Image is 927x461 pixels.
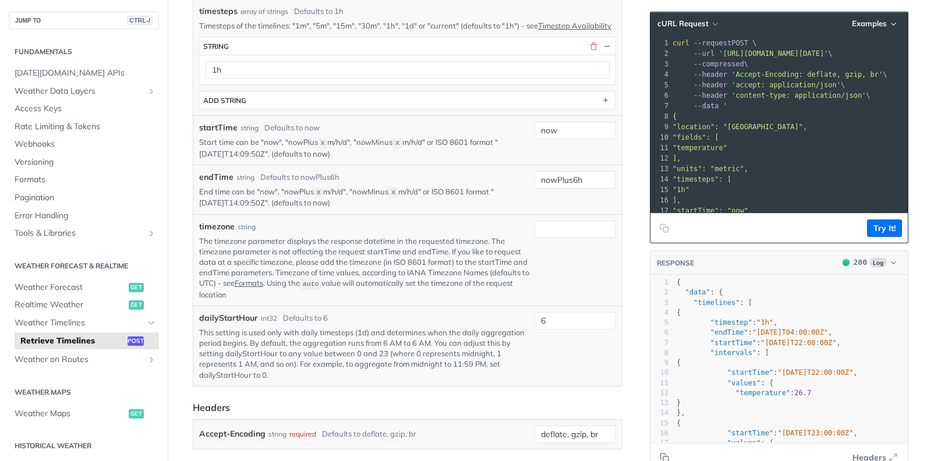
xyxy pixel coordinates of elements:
[677,409,685,417] span: },
[843,259,850,266] span: 200
[735,389,790,397] span: "temperature"
[673,39,689,47] span: curl
[9,207,159,225] a: Error Handling
[9,65,159,82] a: [DATE][DOMAIN_NAME] APIs
[777,429,853,437] span: "[DATE]T23:00:00Z"
[673,196,681,204] span: ],
[15,121,156,133] span: Rate Limiting & Tokens
[677,318,778,327] span: : ,
[235,278,263,288] a: Formats
[9,100,159,118] a: Access Keys
[677,328,832,336] span: : ,
[128,336,144,346] span: post
[677,368,858,377] span: : ,
[727,379,761,387] span: "values"
[756,318,773,327] span: "1h"
[193,400,230,414] div: Headers
[673,60,748,68] span: \
[289,425,316,442] div: required
[199,20,616,31] p: Timesteps of the timelines: "1m", "5m", "15m", "30m", "1h", "1d" or "current" (defaults to "1h") ...
[9,261,159,271] h2: Weather Forecast & realtime
[867,219,902,237] button: Try It!
[9,387,159,398] h2: Weather Maps
[694,91,727,100] span: --header
[650,185,670,195] div: 15
[129,283,144,292] span: get
[731,91,866,100] span: 'content-type: application/json'
[15,354,144,366] span: Weather on Routes
[15,139,156,150] span: Webhooks
[15,174,156,186] span: Formats
[650,59,670,69] div: 3
[199,171,233,183] label: endTime
[395,139,399,147] span: X
[727,368,773,377] span: "startTime"
[650,195,670,205] div: 16
[650,338,668,348] div: 7
[650,174,670,185] div: 14
[650,348,668,358] div: 8
[261,313,277,324] div: int32
[677,439,773,447] span: : {
[588,41,599,51] button: Delete
[694,70,727,79] span: --header
[852,19,887,29] span: Examples
[240,123,259,133] div: string
[9,189,159,207] a: Pagination
[650,398,668,408] div: 13
[673,133,719,141] span: "fields": [
[650,153,670,164] div: 12
[650,143,670,153] div: 11
[761,339,837,347] span: "[DATE]T22:00:00Z"
[650,368,668,378] div: 10
[650,69,670,80] div: 4
[129,300,144,310] span: get
[20,335,125,347] span: Retrieve Timelines
[650,48,670,59] div: 2
[677,419,681,427] span: {
[694,81,727,89] span: --header
[147,355,156,364] button: Show subpages for Weather on Routes
[677,379,773,387] span: : {
[15,192,156,204] span: Pagination
[9,118,159,136] a: Rate Limiting & Tokens
[9,171,159,189] a: Formats
[777,368,853,377] span: "[DATE]T22:00:00Z"
[673,144,727,152] span: "temperature"
[9,279,159,296] a: Weather Forecastget
[236,172,254,183] div: string
[538,21,611,30] a: Timestep Availability
[321,139,325,147] span: X
[673,186,689,194] span: "1h"
[199,312,258,324] label: dailyStartHour
[650,318,668,328] div: 5
[650,308,668,318] div: 4
[650,298,668,308] div: 3
[15,299,126,311] span: Realtime Weather
[673,123,807,131] span: "location": "[GEOGRAPHIC_DATA]",
[15,332,159,350] a: Retrieve Timelinespost
[694,49,714,58] span: --url
[199,186,530,208] p: End time can be "now", "nowPlus m/h/d", "nowMinus m/h/d" or ISO 8601 format "[DATE]T14:09:50Z". (...
[650,90,670,101] div: 6
[268,425,286,442] div: string
[650,408,668,418] div: 14
[294,6,344,17] div: Defaults to 1h
[199,327,530,380] p: This setting is used only with daily timesteps (1d) and determines when the daily aggregation per...
[650,80,670,90] div: 5
[147,87,156,96] button: Show subpages for Weather Data Layers
[650,38,670,48] div: 1
[15,157,156,168] span: Versioning
[673,81,845,89] span: \
[15,228,144,239] span: Tools & Libraries
[9,12,159,29] button: JUMP TOCTRL-/
[650,358,668,368] div: 9
[677,429,858,437] span: : ,
[710,339,756,347] span: "startTime"
[656,257,695,269] button: RESPONSE
[650,101,670,111] div: 7
[673,154,681,162] span: ],
[15,103,156,115] span: Access Keys
[854,258,867,267] span: 200
[677,278,681,286] span: {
